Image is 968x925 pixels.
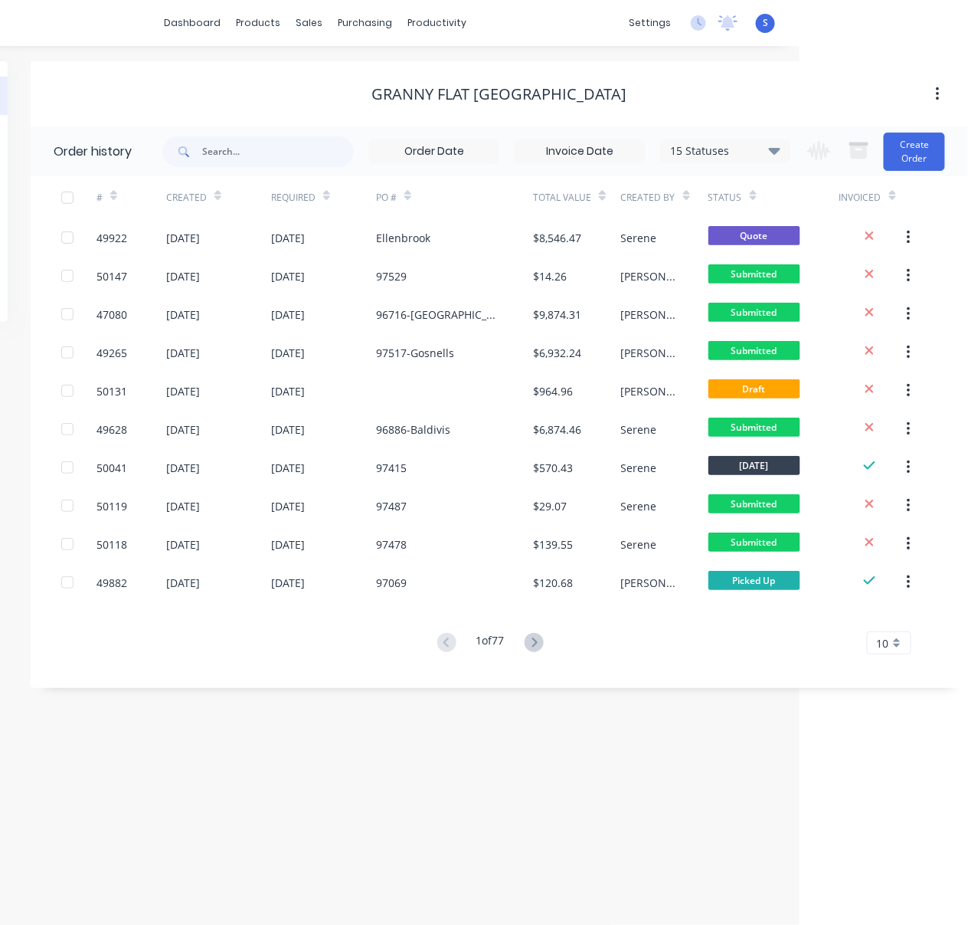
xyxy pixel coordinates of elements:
div: Required [271,191,316,205]
div: 49265 [96,345,127,361]
div: products [229,11,289,34]
div: Serene [621,421,657,438]
span: [DATE] [708,456,800,475]
span: Quote [708,226,800,245]
div: [DATE] [166,230,200,246]
div: 97517-Gosnells [376,345,454,361]
input: Invoice Date [515,140,644,163]
span: Submitted [708,533,800,552]
div: $6,932.24 [533,345,581,361]
div: [DATE] [271,268,305,284]
div: 96716-[GEOGRAPHIC_DATA] [376,307,502,323]
div: 50118 [96,536,127,553]
div: Status [708,191,742,205]
div: [DATE] [271,536,305,553]
div: Total Value [533,191,591,205]
div: $6,874.46 [533,421,581,438]
div: 50147 [96,268,127,284]
div: 97478 [376,536,407,553]
div: $139.55 [533,536,573,553]
div: settings [621,11,679,34]
div: Serene [621,498,657,514]
span: Draft [708,379,800,399]
div: 97529 [376,268,407,284]
div: 47080 [96,307,127,323]
span: Picked Up [708,571,800,590]
div: [DATE] [166,421,200,438]
div: purchasing [331,11,401,34]
div: Ellenbrook [376,230,430,246]
div: [PERSON_NAME] [621,383,678,399]
div: Total Value [533,176,620,218]
button: Create Order [884,133,945,171]
div: $8,546.47 [533,230,581,246]
div: [DATE] [166,575,200,591]
span: Submitted [708,264,800,284]
div: # [96,176,166,218]
div: 97487 [376,498,407,514]
div: [DATE] [166,536,200,553]
div: [DATE] [166,383,200,399]
div: Created By [621,176,708,218]
div: [PERSON_NAME] [621,345,678,361]
div: $14.26 [533,268,567,284]
div: [DATE] [271,421,305,438]
div: PO # [376,176,533,218]
span: 10 [877,635,889,651]
div: [DATE] [166,498,200,514]
div: Created [166,191,207,205]
div: Status [708,176,839,218]
div: [DATE] [271,230,305,246]
div: 96886-Baldivis [376,421,450,438]
div: Serene [621,460,657,476]
div: [PERSON_NAME] [621,268,678,284]
div: [PERSON_NAME] [621,575,678,591]
div: [PERSON_NAME] [621,307,678,323]
div: # [96,191,103,205]
span: Submitted [708,494,800,513]
div: [DATE] [166,345,200,361]
div: Order history [54,143,132,161]
div: 15 Statuses [661,143,790,159]
div: 49628 [96,421,127,438]
div: [DATE] [271,498,305,514]
div: [DATE] [166,460,200,476]
div: $570.43 [533,460,573,476]
div: Serene [621,536,657,553]
span: Submitted [708,303,800,322]
div: 49882 [96,575,127,591]
div: [DATE] [166,307,200,323]
div: Invoiced [839,176,909,218]
div: PO # [376,191,397,205]
div: $9,874.31 [533,307,581,323]
div: [DATE] [271,345,305,361]
div: 50131 [96,383,127,399]
div: Granny Flat [GEOGRAPHIC_DATA] [372,85,627,103]
div: $29.07 [533,498,567,514]
div: [DATE] [166,268,200,284]
div: Required [271,176,376,218]
div: 97069 [376,575,407,591]
div: [DATE] [271,575,305,591]
input: Order Date [370,140,499,163]
div: 49922 [96,230,127,246]
div: sales [289,11,331,34]
span: Submitted [708,341,800,360]
div: Serene [621,230,657,246]
div: Created By [621,191,675,205]
div: 97415 [376,460,407,476]
div: [DATE] [271,383,305,399]
div: Created [166,176,271,218]
span: S [763,16,768,30]
a: dashboard [157,11,229,34]
div: 50119 [96,498,127,514]
div: 50041 [96,460,127,476]
div: Invoiced [839,191,881,205]
div: $964.96 [533,383,573,399]
div: $120.68 [533,575,573,591]
div: [DATE] [271,460,305,476]
input: Search... [202,136,354,167]
div: productivity [401,11,475,34]
div: 1 of 77 [476,632,505,654]
div: [DATE] [271,307,305,323]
